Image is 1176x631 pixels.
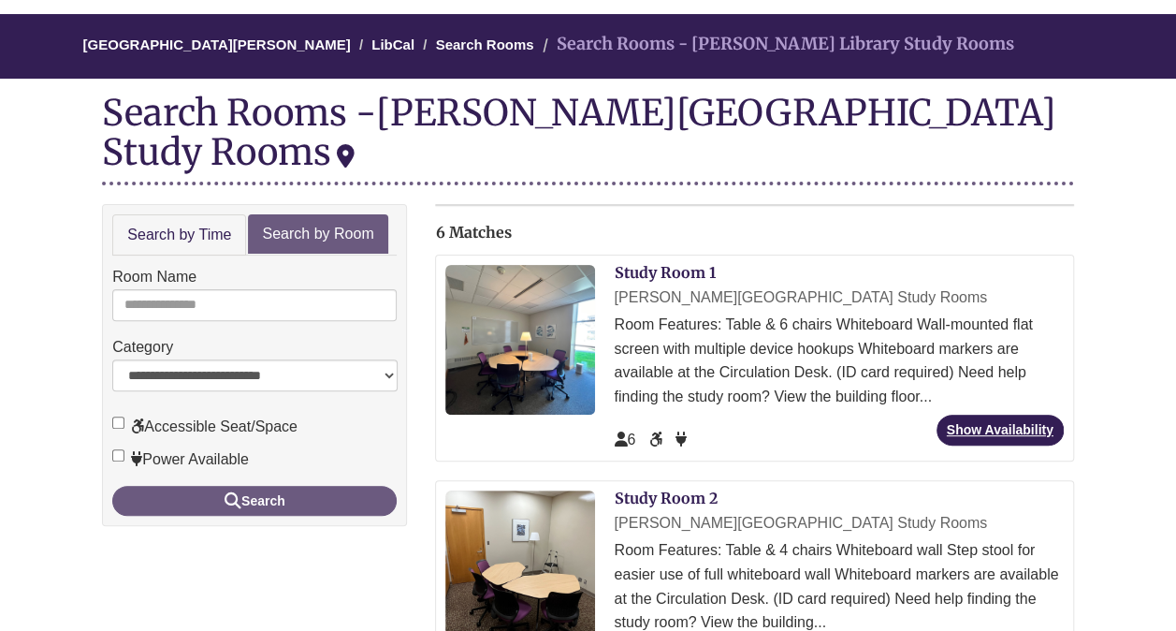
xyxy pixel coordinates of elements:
li: Search Rooms - [PERSON_NAME] Library Study Rooms [538,31,1014,58]
button: Search [112,486,397,516]
input: Power Available [112,449,124,462]
input: Accessible Seat/Space [112,417,124,429]
a: LibCal [371,37,414,52]
img: Study Room 1 [445,265,595,415]
span: Accessible Seat/Space [649,432,666,448]
label: Room Name [112,265,196,289]
label: Category [112,335,173,360]
div: [PERSON_NAME][GEOGRAPHIC_DATA] Study Rooms [102,90,1055,174]
div: [PERSON_NAME][GEOGRAPHIC_DATA] Study Rooms [614,511,1063,536]
a: Study Room 2 [614,489,717,507]
label: Power Available [112,448,249,472]
a: Search by Time [112,214,246,257]
a: Show Availability [936,415,1064,446]
div: [PERSON_NAME][GEOGRAPHIC_DATA] Study Rooms [614,286,1063,310]
a: Search by Room [248,214,387,255]
span: Power Available [675,432,687,448]
div: Room Features: Table & 6 chairs Whiteboard Wall-mounted flat screen with multiple device hookups ... [614,313,1063,408]
a: Study Room 1 [614,263,715,282]
div: Search Rooms - [102,93,1073,184]
a: [GEOGRAPHIC_DATA][PERSON_NAME] [83,37,351,52]
span: The capacity of this space [614,432,635,448]
label: Accessible Seat/Space [112,415,298,439]
h2: 6 Matches [435,225,1073,242]
a: Search Rooms [436,37,534,52]
nav: Breadcrumb [102,14,1073,79]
